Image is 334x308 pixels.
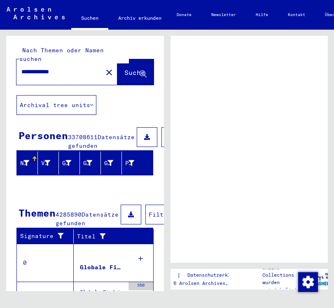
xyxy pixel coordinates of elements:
button: Archival tree units [16,95,96,115]
a: Archiv erkunden [108,8,171,28]
div: 350 [128,282,153,290]
mat-header-cell: Geburtsdatum [101,152,122,175]
span: Suche [124,68,145,77]
span: 33708611 [68,133,98,141]
mat-header-cell: Vorname [38,152,59,175]
mat-header-cell: Geburt‏ [80,152,101,175]
a: Newsletter [201,5,246,25]
div: Themen [19,205,56,220]
div: | [145,271,255,280]
mat-icon: close [104,68,114,77]
div: Geburtsname [62,156,82,170]
p: Copyright © Arolsen Archives, 2021 [145,280,255,287]
img: Arolsen_neg.svg [7,7,65,19]
span: 4285890 [56,211,82,218]
div: Vorname [41,159,50,168]
button: Filter [145,205,174,224]
div: Geburt‏ [83,156,103,170]
a: Suchen [71,8,108,30]
div: Vorname [41,156,61,170]
mat-header-cell: Geburtsname [59,152,80,175]
mat-header-cell: Nachname [17,152,38,175]
div: Personen [19,128,68,143]
img: yv_logo.png [303,268,334,289]
div: Geburtsdatum [104,156,124,170]
div: Nachname [20,159,29,168]
button: Filter [161,127,190,147]
div: Prisoner # [125,156,145,170]
div: Prisoner # [125,159,134,168]
span: Filter [149,211,171,218]
a: Datenschutzerklärung [181,271,255,280]
div: Nachname [20,156,40,170]
button: Clear [101,64,117,80]
div: Globale Findmittel > Zentrale Namenkartei > Karteikarten, die im Rahmen der sequentiellen Massend... [80,288,124,300]
div: Signature [20,230,75,243]
div: Geburt‏ [83,159,92,168]
button: Suche [117,59,154,85]
div: Geburtsname [62,159,71,168]
div: Geburtsdatum [104,159,113,168]
div: Titel [77,230,145,243]
mat-label: Nach Themen oder Namen suchen [19,47,104,63]
img: Zustimmung ändern [298,272,318,292]
a: Hilfe [246,5,278,25]
span: Datensätze gefunden [68,133,135,149]
div: Signature [20,232,67,240]
div: Titel [77,232,137,241]
mat-header-cell: Prisoner # [122,152,152,175]
a: Kontakt [278,5,315,25]
div: Globale Findmittel [80,263,124,272]
td: 0 [17,244,74,282]
a: Donate [167,5,201,25]
span: Datensätze gefunden [56,211,119,227]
